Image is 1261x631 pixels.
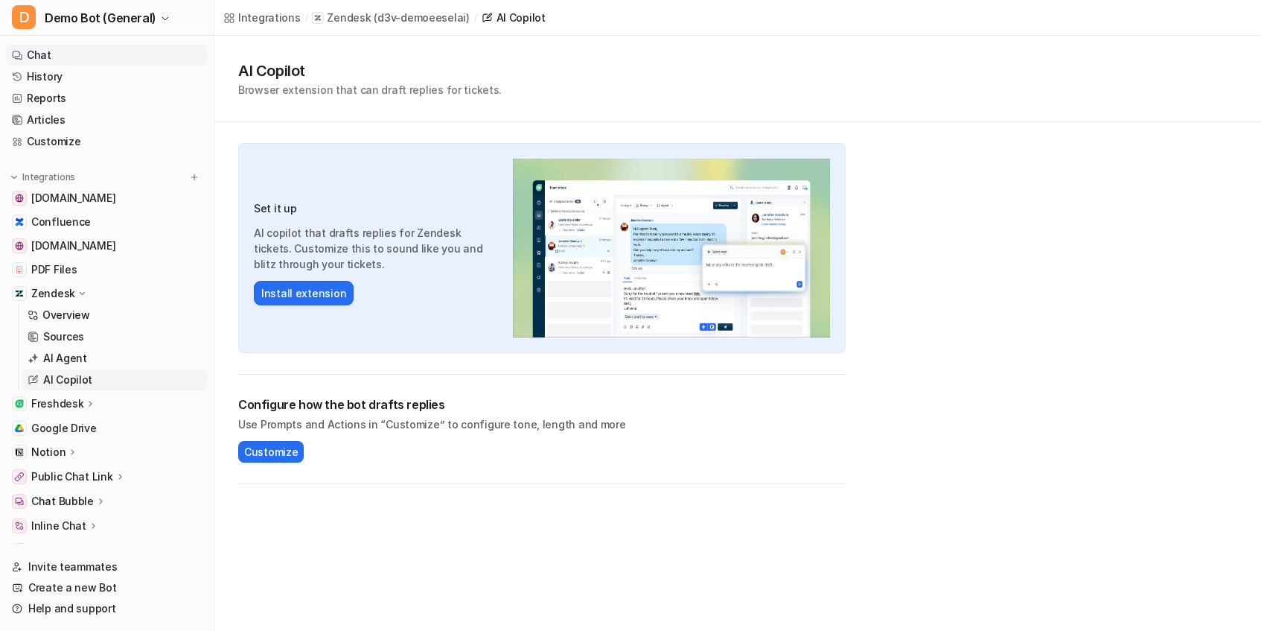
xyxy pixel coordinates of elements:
a: Articles [6,110,208,130]
img: Chat Bubble [15,497,24,506]
a: AI Agent [22,348,208,369]
p: AI Copilot [43,372,92,387]
img: Google Drive [15,424,24,433]
img: www.airbnb.com [15,241,24,250]
img: menu_add.svg [189,172,199,183]
div: Integrations [238,10,301,25]
p: Chat Bubble [31,494,94,509]
a: Reports [6,88,208,109]
a: Overview [22,305,208,326]
span: Confluence [31,215,91,229]
a: AI Copilot [482,10,546,25]
p: Notion [31,445,66,460]
img: PDF Files [15,265,24,274]
p: Overview [42,308,90,323]
a: Integrations [223,10,301,25]
p: AI copilot that drafts replies for Zendesk tickets. Customize this to sound like you and blitz th... [254,225,498,272]
a: Customize [6,131,208,152]
p: Zendesk [327,10,371,25]
h1: AI Copilot [238,60,502,82]
p: Public Chat Link [31,469,113,484]
img: Freshdesk [15,399,24,408]
p: Freshdesk [31,396,83,411]
h2: Configure how the bot drafts replies [238,396,846,413]
span: Demo Bot (General) [45,7,156,28]
a: www.atlassian.com[DOMAIN_NAME] [6,188,208,209]
a: ConfluenceConfluence [6,212,208,232]
span: [DOMAIN_NAME] [31,238,115,253]
a: Create a new Bot [6,577,208,598]
a: History [6,66,208,87]
span: / [305,11,308,25]
p: Zendesk [31,286,75,301]
a: Sources [22,326,208,347]
a: PDF FilesPDF Files [6,259,208,280]
button: Customize [238,441,304,463]
img: Notion [15,448,24,457]
img: Zendesk [15,289,24,298]
a: Help and support [6,598,208,619]
a: www.airbnb.com[DOMAIN_NAME] [6,235,208,256]
a: Invite teammates [6,557,208,577]
h3: Set it up [254,200,498,216]
p: Integrations [22,171,75,183]
span: D [12,5,36,29]
span: Customize [244,444,298,460]
span: [DOMAIN_NAME] [31,191,115,206]
span: PDF Files [31,262,77,277]
p: Use Prompts and Actions in “Customize” to configure tone, length and more [238,416,846,432]
img: www.atlassian.com [15,194,24,203]
p: Sources [43,329,84,344]
a: Chat [6,45,208,66]
img: Public Chat Link [15,472,24,481]
img: Inline Chat [15,521,24,530]
img: Zendesk AI Copilot [513,159,830,337]
p: Browser extension that can draft replies for tickets. [238,82,502,98]
img: expand menu [9,172,19,183]
p: Slack [31,543,59,558]
span: Google Drive [31,421,97,436]
p: ( d3v-demoeeselai ) [374,10,469,25]
img: Confluence [15,218,24,226]
p: AI Agent [43,351,87,366]
a: Google DriveGoogle Drive [6,418,208,439]
div: AI Copilot [497,10,546,25]
span: / [474,11,477,25]
p: Inline Chat [31,519,86,533]
button: Integrations [6,170,80,185]
a: AI Copilot [22,370,208,390]
a: Zendesk(d3v-demoeeselai) [312,10,469,25]
button: Install extension [254,281,354,305]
